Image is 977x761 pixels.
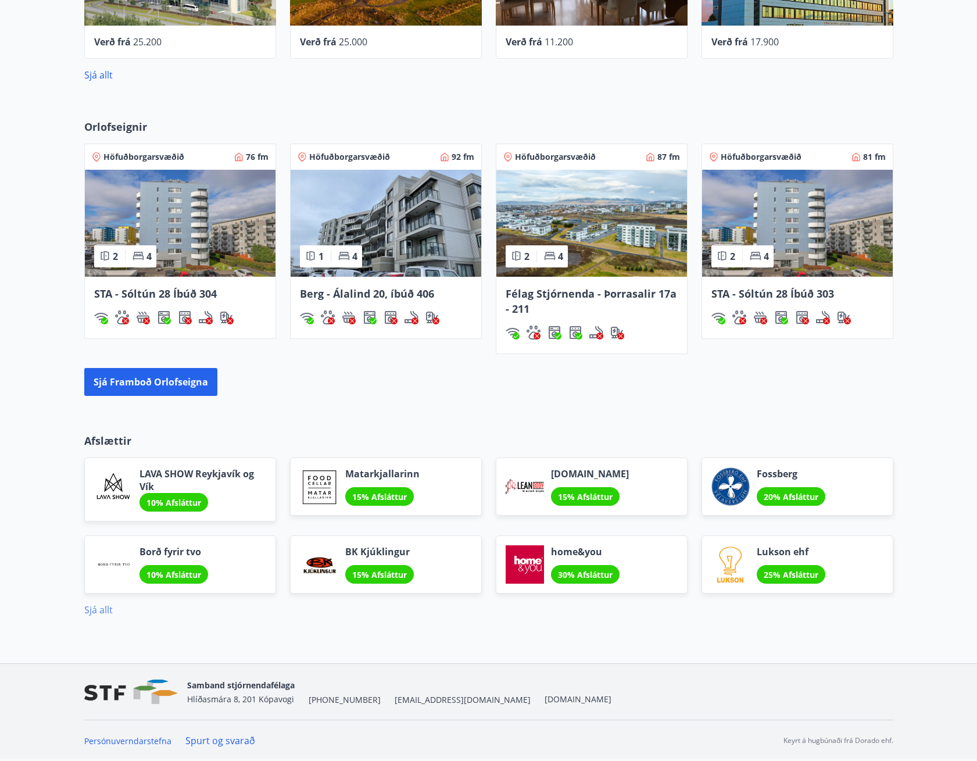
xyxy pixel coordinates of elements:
[732,310,746,324] div: Gæludýr
[309,151,390,163] span: Höfuðborgarsvæðið
[199,310,213,324] img: QNIUl6Cv9L9rHgMXwuzGLuiJOj7RKqxk9mBFPqjq.svg
[220,310,234,324] div: Hleðslustöð fyrir rafbíla
[136,310,150,324] div: Heitur pottur
[384,310,398,324] img: hddCLTAnxqFUMr1fxmbGG8zWilo2syolR0f9UjPn.svg
[136,310,150,324] img: h89QDIuHlAdpqTriuIvuEWkTH976fOgBEOOeu1mi.svg
[558,491,613,502] span: 15% Afsláttur
[321,310,335,324] img: pxcaIm5dSOV3FS4whs1soiYWTwFQvksT25a9J10C.svg
[94,287,217,301] span: STA - Sóltún 28 Íbúð 304
[291,170,481,277] img: Paella dish
[246,151,269,163] span: 76 fm
[187,694,294,705] span: Hlíðasmára 8, 201 Kópavogi
[506,35,542,48] span: Verð frá
[527,326,541,340] img: pxcaIm5dSOV3FS4whs1soiYWTwFQvksT25a9J10C.svg
[527,326,541,340] div: Gæludýr
[94,310,108,324] img: HJRyFFsYp6qjeUYhR4dAD8CaCEsnIFYZ05miwXoh.svg
[783,735,893,746] p: Keyrt á hugbúnaði frá Dorado ehf.
[115,310,129,324] img: pxcaIm5dSOV3FS4whs1soiYWTwFQvksT25a9J10C.svg
[384,310,398,324] div: Þurrkari
[506,326,520,340] div: Þráðlaust net
[795,310,809,324] img: hddCLTAnxqFUMr1fxmbGG8zWilo2syolR0f9UjPn.svg
[711,35,748,48] span: Verð frá
[84,119,147,134] span: Orlofseignir
[496,170,687,277] img: Paella dish
[757,545,825,558] span: Lukson ehf
[84,433,893,448] p: Afslættir
[730,250,735,263] span: 2
[524,250,529,263] span: 2
[84,735,171,746] a: Persónuverndarstefna
[345,467,420,480] span: Matarkjallarinn
[342,310,356,324] div: Heitur pottur
[321,310,335,324] div: Gæludýr
[395,694,531,706] span: [EMAIL_ADDRESS][DOMAIN_NAME]
[352,250,357,263] span: 4
[115,310,129,324] div: Gæludýr
[657,151,680,163] span: 87 fm
[339,35,367,48] span: 25.000
[113,250,118,263] span: 2
[345,545,414,558] span: BK Kjúklingur
[816,310,830,324] img: QNIUl6Cv9L9rHgMXwuzGLuiJOj7RKqxk9mBFPqjq.svg
[764,491,818,502] span: 20% Afsláttur
[774,310,788,324] img: Dl16BY4EX9PAW649lg1C3oBuIaAsR6QVDQBO2cTm.svg
[732,310,746,324] img: pxcaIm5dSOV3FS4whs1soiYWTwFQvksT25a9J10C.svg
[452,151,474,163] span: 92 fm
[551,467,629,480] span: [DOMAIN_NAME]
[837,310,851,324] div: Hleðslustöð fyrir rafbíla
[133,35,162,48] span: 25.200
[589,326,603,340] img: QNIUl6Cv9L9rHgMXwuzGLuiJOj7RKqxk9mBFPqjq.svg
[515,151,596,163] span: Höfuðborgarsvæðið
[84,603,113,616] a: Sjá allt
[757,467,825,480] span: Fossberg
[753,310,767,324] img: h89QDIuHlAdpqTriuIvuEWkTH976fOgBEOOeu1mi.svg
[610,326,624,340] div: Hleðslustöð fyrir rafbíla
[94,35,131,48] span: Verð frá
[711,287,834,301] span: STA - Sóltún 28 Íbúð 303
[816,310,830,324] div: Reykingar / Vape
[178,310,192,324] div: Þurrkari
[363,310,377,324] img: Dl16BY4EX9PAW649lg1C3oBuIaAsR6QVDQBO2cTm.svg
[506,326,520,340] img: HJRyFFsYp6qjeUYhR4dAD8CaCEsnIFYZ05miwXoh.svg
[139,545,208,558] span: Borð fyrir tvo
[157,310,171,324] img: Dl16BY4EX9PAW649lg1C3oBuIaAsR6QVDQBO2cTm.svg
[85,170,275,277] img: Paella dish
[551,545,620,558] span: home&you
[300,310,314,324] div: Þráðlaust net
[405,310,418,324] div: Reykingar / Vape
[94,310,108,324] div: Þráðlaust net
[309,694,381,706] span: [PHONE_NUMBER]
[352,569,407,580] span: 15% Afsláttur
[545,35,573,48] span: 11.200
[300,287,434,301] span: Berg - Álalind 20, íbúð 406
[711,310,725,324] img: HJRyFFsYp6qjeUYhR4dAD8CaCEsnIFYZ05miwXoh.svg
[753,310,767,324] div: Heitur pottur
[300,35,337,48] span: Verð frá
[568,326,582,340] img: hddCLTAnxqFUMr1fxmbGG8zWilo2syolR0f9UjPn.svg
[764,569,818,580] span: 25% Afsláttur
[300,310,314,324] img: HJRyFFsYp6qjeUYhR4dAD8CaCEsnIFYZ05miwXoh.svg
[558,569,613,580] span: 30% Afsláttur
[342,310,356,324] img: h89QDIuHlAdpqTriuIvuEWkTH976fOgBEOOeu1mi.svg
[547,326,561,340] div: Þvottavél
[84,680,178,705] img: vjCaq2fThgY3EUYqSgpjEiBg6WP39ov69hlhuPVN.png
[146,250,152,263] span: 4
[318,250,324,263] span: 1
[568,326,582,340] div: Þurrkari
[425,310,439,324] div: Hleðslustöð fyrir rafbíla
[795,310,809,324] div: Þurrkari
[199,310,213,324] div: Reykingar / Vape
[84,368,217,396] button: Sjá framboð orlofseigna
[589,326,603,340] div: Reykingar / Vape
[220,310,234,324] img: nH7E6Gw2rvWFb8XaSdRp44dhkQaj4PJkOoRYItBQ.svg
[146,569,201,580] span: 10% Afsláttur
[764,250,769,263] span: 4
[750,35,779,48] span: 17.900
[837,310,851,324] img: nH7E6Gw2rvWFb8XaSdRp44dhkQaj4PJkOoRYItBQ.svg
[506,287,677,316] span: Félag Stjórnenda - Þorrasalir 17a - 211
[721,151,801,163] span: Höfuðborgarsvæðið
[185,734,255,747] a: Spurt og svarað
[547,326,561,340] img: Dl16BY4EX9PAW649lg1C3oBuIaAsR6QVDQBO2cTm.svg
[610,326,624,340] img: nH7E6Gw2rvWFb8XaSdRp44dhkQaj4PJkOoRYItBQ.svg
[774,310,788,324] div: Þvottavél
